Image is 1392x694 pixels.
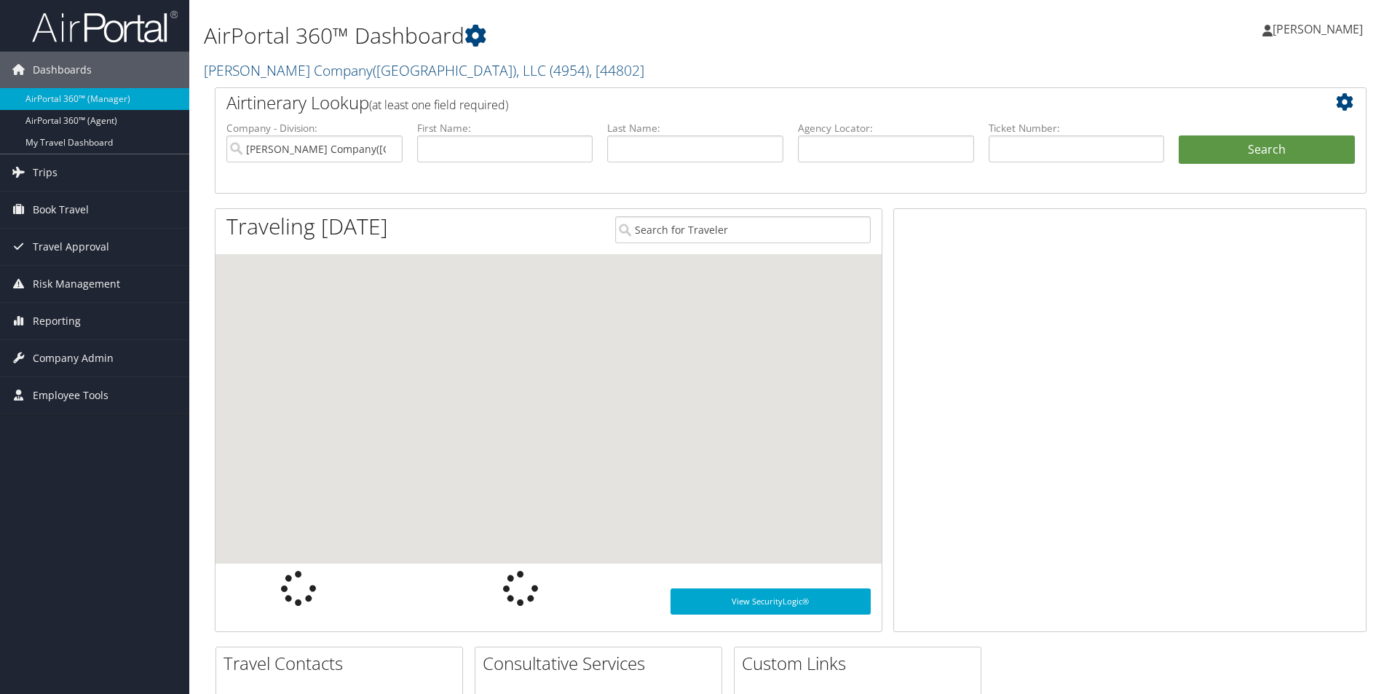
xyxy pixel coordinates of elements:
[1179,135,1355,165] button: Search
[204,20,986,51] h1: AirPortal 360™ Dashboard
[550,60,589,80] span: ( 4954 )
[798,121,974,135] label: Agency Locator:
[989,121,1165,135] label: Ticket Number:
[33,340,114,376] span: Company Admin
[224,651,462,676] h2: Travel Contacts
[33,229,109,265] span: Travel Approval
[33,192,89,228] span: Book Travel
[742,651,981,676] h2: Custom Links
[226,121,403,135] label: Company - Division:
[226,211,388,242] h1: Traveling [DATE]
[32,9,178,44] img: airportal-logo.png
[615,216,871,243] input: Search for Traveler
[589,60,644,80] span: , [ 44802 ]
[33,266,120,302] span: Risk Management
[226,90,1259,115] h2: Airtinerary Lookup
[33,377,108,414] span: Employee Tools
[1262,7,1377,51] a: [PERSON_NAME]
[369,97,508,113] span: (at least one field required)
[204,60,644,80] a: [PERSON_NAME] Company([GEOGRAPHIC_DATA]), LLC
[33,154,58,191] span: Trips
[671,588,871,615] a: View SecurityLogic®
[33,52,92,88] span: Dashboards
[1273,21,1363,37] span: [PERSON_NAME]
[417,121,593,135] label: First Name:
[483,651,721,676] h2: Consultative Services
[33,303,81,339] span: Reporting
[607,121,783,135] label: Last Name:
